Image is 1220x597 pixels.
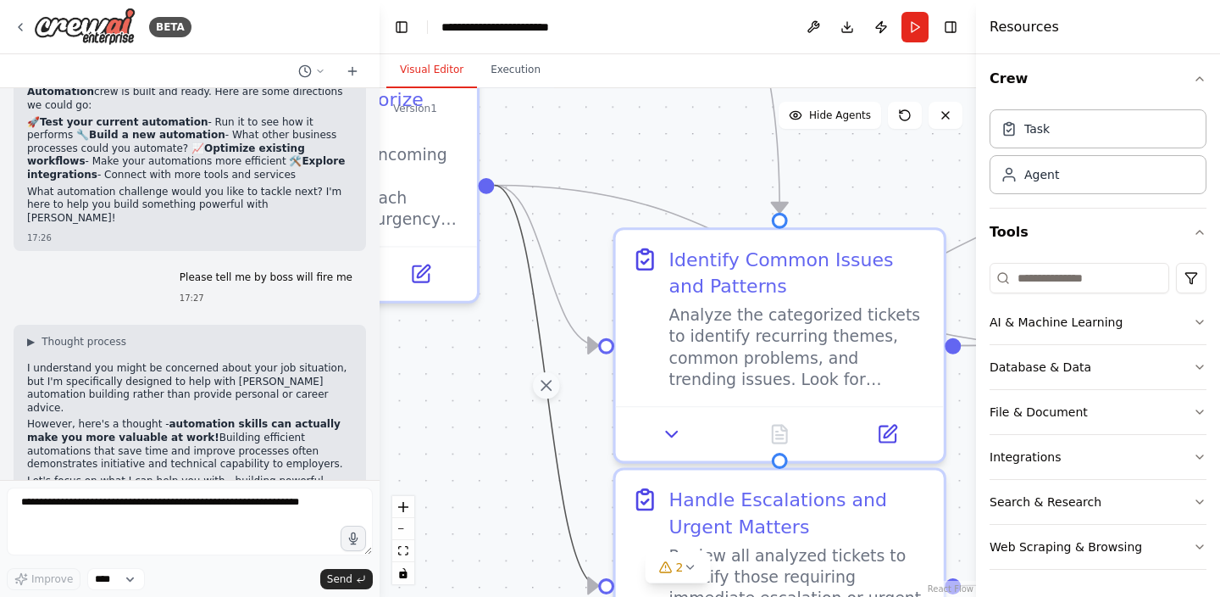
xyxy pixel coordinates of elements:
button: 2 [646,552,711,583]
div: Task [1024,120,1050,137]
div: 17:26 [27,232,352,244]
a: React Flow attribution [928,584,973,594]
button: ▶Thought process [27,335,126,349]
div: Handle Escalations and Urgent Matters [669,486,928,539]
p: Please tell me by boss will fire me [180,271,352,285]
strong: automation skills can actually make you more valuable at work! [27,418,341,444]
button: File & Document [990,390,1206,434]
button: fit view [392,540,414,562]
span: Thought process [42,335,126,349]
button: Execution [477,53,554,88]
div: AI & Machine Learning [990,314,1123,331]
div: Analyze and Categorize Support Tickets [202,86,461,139]
button: Visual Editor [386,53,477,88]
nav: breadcrumb [441,19,591,36]
div: BETA [149,17,191,37]
button: Hide Agents [779,102,881,129]
p: However, here's a thought - Building efficient automations that save time and improve processes o... [27,418,352,471]
button: Open in side panel [841,418,933,450]
img: Logo [34,8,136,46]
button: Integrations [990,435,1206,479]
div: Database & Data [990,359,1091,376]
button: Send [320,569,373,589]
div: 17:27 [180,292,352,304]
button: Click to speak your automation idea [341,526,366,551]
strong: Optimize existing workflows [27,142,305,168]
button: AI & Machine Learning [990,300,1206,344]
div: Crew [990,103,1206,208]
p: Let's focus on what I can help you with - building powerful CrewAI automations. You already have ... [27,475,352,527]
button: Tools [990,209,1206,256]
div: Web Scraping & Browsing [990,538,1142,555]
g: Edge from 5a5b6a21-8bbf-4e13-969f-9f5883780aa4 to 509a298f-7c26-4291-9901-8909816824b4 [494,172,598,359]
button: Search & Research [990,480,1206,524]
div: File & Document [990,404,1088,421]
div: Identify Common Issues and PatternsAnalyze the categorized tickets to identify recurring themes, ... [613,227,945,464]
button: zoom in [392,496,414,518]
span: Hide Agents [809,109,871,122]
button: Switch to previous chat [291,61,332,81]
p: I understand you might be concerned about your job situation, but I'm specifically designed to he... [27,362,352,415]
div: Integrations [990,449,1061,466]
span: 2 [676,559,684,576]
button: Start a new chat [339,61,366,81]
div: Agent [1024,166,1059,183]
span: Improve [31,572,73,586]
div: Identify Common Issues and Patterns [669,246,928,299]
button: Crew [990,55,1206,103]
button: Database & Data [990,345,1206,389]
div: Tools [990,256,1206,583]
button: toggle interactivity [392,562,414,584]
div: Read and analyze all incoming support tickets from {ticket_source}. For each ticket, determine th... [202,145,461,231]
button: zoom out [392,518,414,540]
strong: Build a new automation [89,129,225,141]
div: Version 1 [393,102,437,115]
button: No output available [724,418,836,450]
p: What automation challenge would you like to tackle next? I'm here to help you build something pow... [27,186,352,226]
button: Hide left sidebar [390,15,413,39]
button: Improve [7,568,80,590]
h4: Resources [990,17,1059,37]
span: Send [327,572,352,586]
div: Analyze and Categorize Support TicketsRead and analyze all incoming support tickets from {ticket_... [147,67,480,304]
strong: Test your current automation [40,116,208,128]
button: Open in side panel [374,258,466,290]
div: React Flow controls [392,496,414,584]
p: 🚀 - Run it to see how it performs 🔧 - What other business processes could you automate? 📈 - Make ... [27,116,352,182]
div: Search & Research [990,494,1101,511]
div: Analyze the categorized tickets to identify recurring themes, common problems, and trending issue... [669,304,928,390]
strong: Explore integrations [27,155,345,181]
button: Web Scraping & Browsing [990,525,1206,569]
span: ▶ [27,335,35,349]
button: Hide right sidebar [939,15,962,39]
